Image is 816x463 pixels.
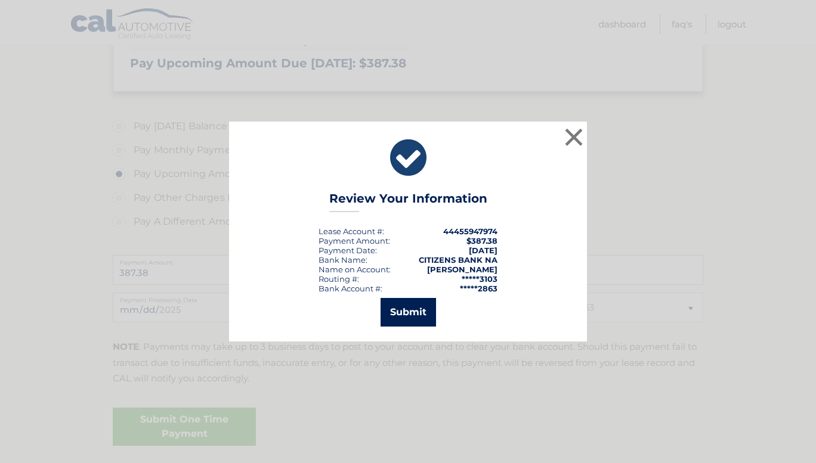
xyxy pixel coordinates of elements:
button: Submit [381,298,436,327]
strong: 44455947974 [443,226,497,236]
div: Routing #: [319,274,359,284]
span: Payment Date [319,246,375,255]
button: × [562,125,586,149]
div: Payment Amount: [319,236,390,246]
div: Lease Account #: [319,226,384,236]
span: [DATE] [469,246,497,255]
strong: [PERSON_NAME] [427,265,497,274]
div: Bank Name: [319,255,367,265]
strong: CITIZENS BANK NA [419,255,497,265]
div: Name on Account: [319,265,391,274]
h3: Review Your Information [329,191,487,212]
div: : [319,246,377,255]
div: Bank Account #: [319,284,382,293]
span: $387.38 [466,236,497,246]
